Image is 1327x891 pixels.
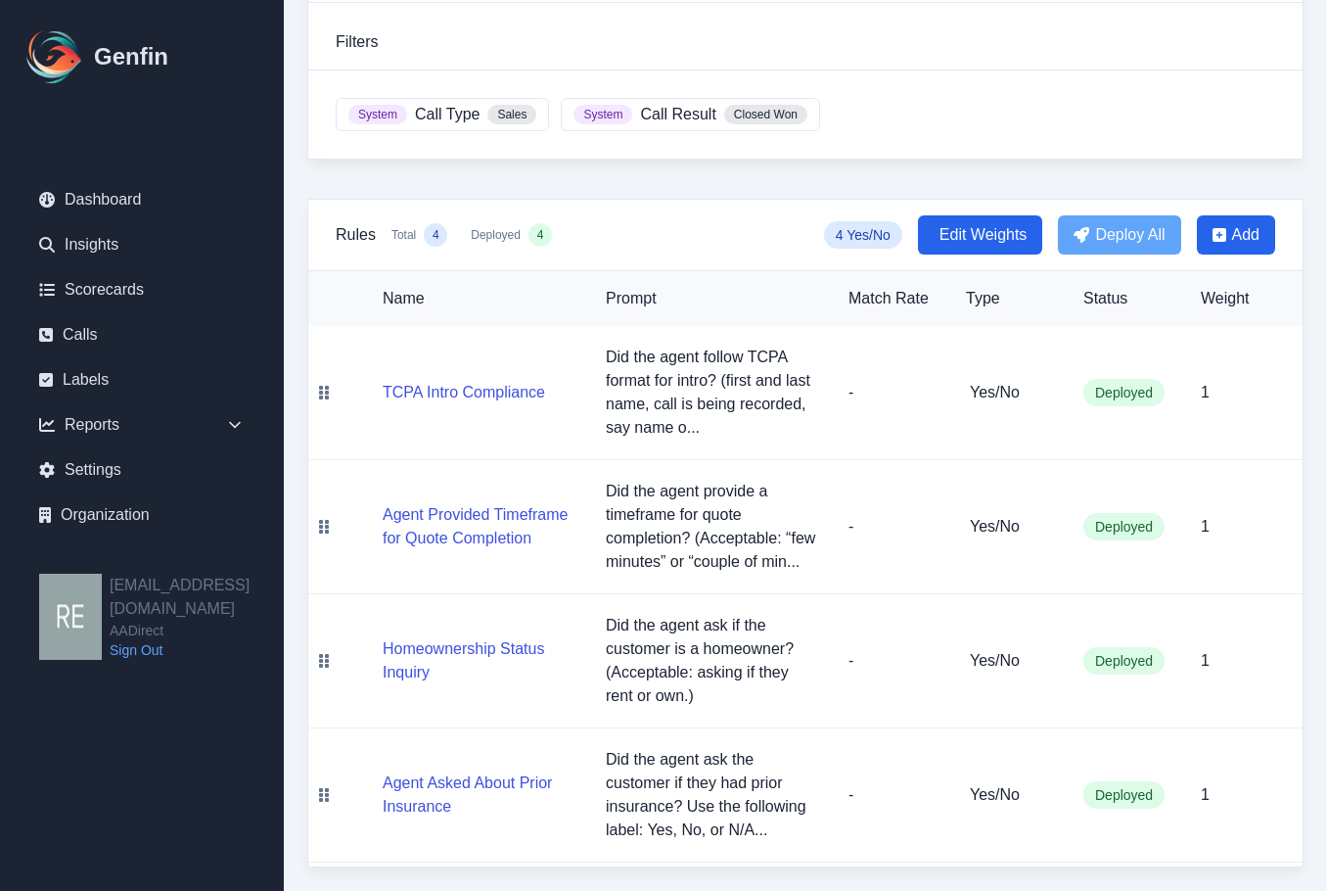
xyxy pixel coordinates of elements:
a: TCPA Intro Compliance [383,384,545,400]
a: Homeownership Status Inquiry [383,664,574,680]
span: Add [1232,223,1259,247]
span: Call Result [640,103,715,126]
button: TCPA Intro Compliance [383,381,545,404]
span: 4 [433,227,439,243]
th: Prompt [590,271,833,326]
span: Sales [487,105,536,124]
span: 4 Yes/No [824,221,902,249]
img: resqueda@aadirect.com [39,574,102,660]
img: Logo [23,25,86,88]
h1: Genfin [94,41,168,72]
span: Edit Weights [939,223,1028,247]
button: Edit Weights [918,215,1043,255]
span: 1 [1201,518,1210,535]
a: Agent Provided Timeframe for Quote Completion [383,530,574,546]
span: System [573,105,632,124]
th: Name [340,271,590,326]
a: Scorecards [23,270,260,309]
span: Deployed [1083,647,1165,675]
h5: Yes/No [970,783,1052,807]
button: Agent Asked About Prior Insurance [383,772,574,819]
h3: Rules [336,223,376,247]
th: Match Rate [833,271,950,326]
span: Total [391,227,416,243]
th: Weight [1185,271,1303,326]
span: Deployed [1083,379,1165,406]
span: AADirect [110,621,284,640]
span: 1 [1201,786,1210,803]
th: Status [1068,271,1185,326]
span: System [348,105,407,124]
span: Deploy All [1095,223,1165,247]
span: Deployed [471,227,521,243]
h5: Yes/No [970,515,1052,539]
h5: Yes/No [970,381,1052,404]
button: Deploy All [1058,215,1180,255]
button: Add [1197,215,1275,255]
span: 4 [537,227,544,243]
p: Did the agent provide a timeframe for quote completion? (Acceptable: “few minutes” or “couple of ... [606,480,817,574]
span: Deployed [1083,781,1165,809]
th: Type [950,271,1068,326]
a: Settings [23,450,260,490]
a: Agent Asked About Prior Insurance [383,798,574,815]
p: - [848,783,935,807]
p: Did the agent follow TCPA format for intro? (first and last name, call is being recorded, say nam... [606,346,817,440]
a: Sign Out [110,640,284,660]
div: Reports [23,405,260,445]
p: - [848,649,935,673]
a: Organization [23,495,260,535]
a: Labels [23,360,260,399]
span: 1 [1201,384,1210,400]
a: Calls [23,315,260,354]
p: - [848,515,935,539]
button: Agent Provided Timeframe for Quote Completion [383,503,574,550]
span: Call Type [415,103,480,126]
button: Homeownership Status Inquiry [383,637,574,684]
p: Did the agent ask if the customer is a homeowner? (Acceptable: asking if they rent or own.) [606,614,817,708]
h3: Filters [336,30,1275,54]
span: Closed Won [724,105,807,124]
a: Dashboard [23,180,260,219]
span: Deployed [1083,513,1165,540]
h2: [EMAIL_ADDRESS][DOMAIN_NAME] [110,574,284,621]
h5: Yes/No [970,649,1052,673]
p: - [848,381,935,404]
a: Insights [23,225,260,264]
span: 1 [1201,652,1210,669]
p: Did the agent ask the customer if they had prior insurance? Use the following label: Yes, No, or ... [606,748,817,842]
